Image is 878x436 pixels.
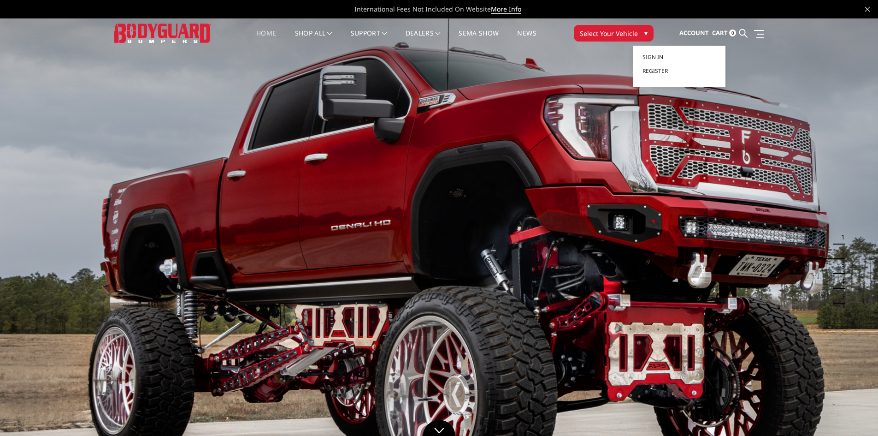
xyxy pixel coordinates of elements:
[644,28,648,38] span: ▾
[256,30,276,48] a: Home
[712,29,728,37] span: Cart
[642,53,663,61] span: Sign in
[351,30,387,48] a: Support
[712,21,736,46] a: Cart 0
[679,29,709,37] span: Account
[832,392,878,436] iframe: Chat Widget
[642,67,668,75] span: Register
[642,50,716,64] a: Sign in
[574,25,654,42] button: Select Your Vehicle
[836,230,845,245] button: 1 of 5
[836,289,845,304] button: 5 of 5
[517,30,536,48] a: News
[679,21,709,46] a: Account
[836,259,845,274] button: 3 of 5
[836,245,845,259] button: 2 of 5
[836,274,845,289] button: 4 of 5
[491,5,521,14] a: More Info
[406,30,441,48] a: Dealers
[729,30,736,36] span: 0
[642,64,716,78] a: Register
[423,420,455,436] a: Click to Down
[580,29,638,38] span: Select Your Vehicle
[459,30,499,48] a: SEMA Show
[295,30,332,48] a: shop all
[114,24,211,42] img: BODYGUARD BUMPERS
